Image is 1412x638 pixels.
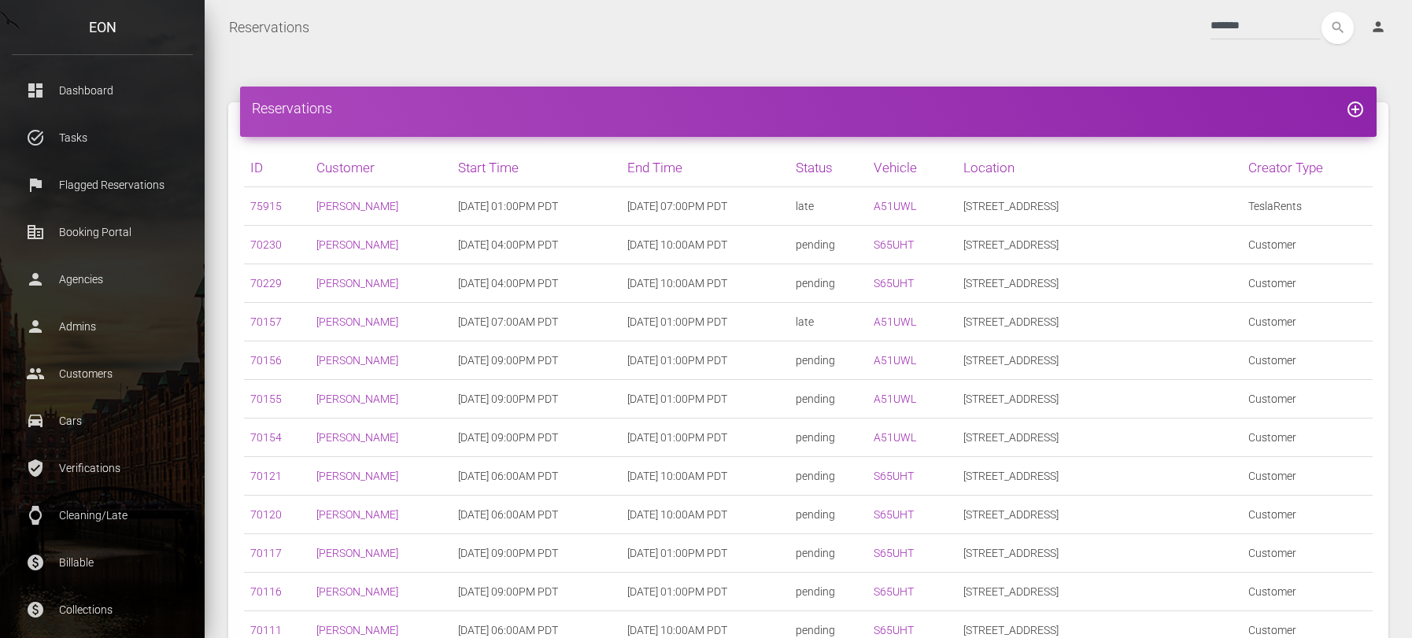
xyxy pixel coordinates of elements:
a: S65UHT [874,277,914,289]
a: S65UHT [874,238,914,251]
a: 70117 [250,547,282,559]
p: Tasks [24,126,181,149]
a: verified_user Verifications [12,448,193,488]
th: Location [957,149,1242,187]
i: add_circle_outline [1346,100,1365,119]
a: S65UHT [874,508,914,521]
td: pending [789,496,867,534]
a: drive_eta Cars [12,401,193,441]
td: [DATE] 10:00AM PDT [621,264,790,303]
td: [DATE] 06:00AM PDT [452,496,621,534]
td: Customer [1242,226,1373,264]
td: Customer [1242,496,1373,534]
a: [PERSON_NAME] [316,200,398,212]
td: pending [789,264,867,303]
td: [STREET_ADDRESS] [957,534,1242,573]
td: [DATE] 01:00PM PDT [621,419,790,457]
a: 70116 [250,585,282,598]
a: 70155 [250,393,282,405]
td: [STREET_ADDRESS] [957,419,1242,457]
td: Customer [1242,341,1373,380]
td: pending [789,226,867,264]
a: 70229 [250,277,282,289]
a: paid Billable [12,543,193,582]
a: 70120 [250,508,282,521]
th: Customer [310,149,452,187]
a: flag Flagged Reservations [12,165,193,205]
td: [STREET_ADDRESS] [957,341,1242,380]
a: [PERSON_NAME] [316,277,398,289]
td: pending [789,534,867,573]
td: [DATE] 01:00PM PDT [621,380,790,419]
a: [PERSON_NAME] [316,624,398,636]
a: S65UHT [874,624,914,636]
a: A51UWL [874,315,916,328]
p: Customers [24,362,181,385]
a: [PERSON_NAME] [316,508,398,521]
a: 70157 [250,315,282,328]
td: [DATE] 09:00PM PDT [452,341,621,380]
th: Creator Type [1242,149,1373,187]
a: 70230 [250,238,282,251]
a: person Admins [12,307,193,346]
a: [PERSON_NAME] [316,354,398,367]
th: Status [789,149,867,187]
p: Billable [24,551,181,574]
a: 75915 [250,200,282,212]
td: [DATE] 10:00AM PDT [621,226,790,264]
td: [DATE] 01:00PM PDT [621,303,790,341]
p: Agencies [24,267,181,291]
a: 70154 [250,431,282,444]
td: Customer [1242,264,1373,303]
td: [DATE] 01:00PM PDT [621,534,790,573]
a: S65UHT [874,585,914,598]
a: 70156 [250,354,282,367]
td: pending [789,457,867,496]
td: [STREET_ADDRESS] [957,380,1242,419]
a: watch Cleaning/Late [12,496,193,535]
td: Customer [1242,534,1373,573]
td: Customer [1242,380,1373,419]
a: add_circle_outline [1346,100,1365,116]
p: Collections [24,598,181,621]
td: [STREET_ADDRESS] [957,457,1242,496]
th: End Time [621,149,790,187]
td: [DATE] 01:00PM PDT [452,187,621,226]
td: [DATE] 06:00AM PDT [452,457,621,496]
a: [PERSON_NAME] [316,547,398,559]
a: S65UHT [874,470,914,482]
p: Dashboard [24,79,181,102]
td: [DATE] 10:00AM PDT [621,496,790,534]
i: person [1370,19,1386,35]
a: people Customers [12,354,193,393]
a: [PERSON_NAME] [316,431,398,444]
button: search [1321,12,1354,44]
a: person Agencies [12,260,193,299]
td: [DATE] 01:00PM PDT [621,341,790,380]
a: [PERSON_NAME] [316,585,398,598]
td: [STREET_ADDRESS] [957,187,1242,226]
td: Customer [1242,303,1373,341]
td: pending [789,380,867,419]
td: pending [789,341,867,380]
p: Flagged Reservations [24,173,181,197]
td: [DATE] 09:00PM PDT [452,380,621,419]
a: dashboard Dashboard [12,71,193,110]
h4: Reservations [252,98,1365,118]
p: Cars [24,409,181,433]
p: Verifications [24,456,181,480]
td: [DATE] 07:00PM PDT [621,187,790,226]
td: [STREET_ADDRESS] [957,573,1242,611]
td: [DATE] 04:00PM PDT [452,226,621,264]
a: Reservations [229,8,309,47]
a: 70121 [250,470,282,482]
td: late [789,187,867,226]
a: A51UWL [874,200,916,212]
td: [DATE] 09:00PM PDT [452,573,621,611]
td: [STREET_ADDRESS] [957,496,1242,534]
a: A51UWL [874,354,916,367]
a: person [1358,12,1400,43]
td: pending [789,419,867,457]
td: pending [789,573,867,611]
